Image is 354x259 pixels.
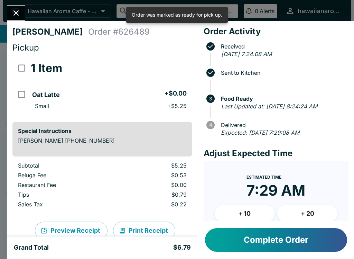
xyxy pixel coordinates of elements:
p: $5.25 [124,162,187,169]
h5: Grand Total [14,243,49,252]
h4: Adjust Expected Time [204,148,348,159]
h5: + $0.00 [165,89,187,98]
p: Subtotal [18,162,113,169]
h3: 1 Item [31,61,62,75]
p: Tips [18,191,113,198]
p: $0.79 [124,191,187,198]
h4: [PERSON_NAME] [12,27,88,37]
p: $0.53 [124,172,187,179]
button: Complete Order [205,228,347,252]
em: Expected: [DATE] 7:29:08 AM [221,129,299,136]
p: Small [35,102,49,109]
button: + 10 [215,205,275,222]
h5: Oat Latte [32,91,60,99]
p: [PERSON_NAME] [PHONE_NUMBER] [18,137,187,144]
time: 7:29 AM [246,181,305,199]
span: Delivered [217,122,348,128]
h6: Special Instructions [18,127,187,134]
button: Preview Receipt [35,222,108,240]
button: Print Receipt [113,222,175,240]
h5: $6.79 [173,243,191,252]
table: orders table [12,162,192,211]
table: orders table [12,56,192,116]
p: Sales Tax [18,201,113,208]
text: 4 [209,122,212,128]
button: Close [7,6,25,20]
p: + $5.25 [167,102,187,109]
p: $0.22 [124,201,187,208]
span: Received [217,43,348,50]
h4: Order # 626489 [88,27,150,37]
p: Restaurant Fee [18,181,113,188]
span: Estimated Time [246,175,281,180]
p: Beluga Fee [18,172,113,179]
div: Order was marked as ready for pick up. [132,9,222,21]
text: 3 [209,96,212,101]
span: Sent to Kitchen [217,70,348,76]
span: Food Ready [217,96,348,102]
em: Last Updated at: [DATE] 8:24:24 AM [221,103,317,110]
span: Pickup [12,43,39,53]
h4: Order Activity [204,26,348,37]
button: + 20 [277,205,337,222]
em: [DATE] 7:24:08 AM [221,51,272,57]
p: $0.00 [124,181,187,188]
